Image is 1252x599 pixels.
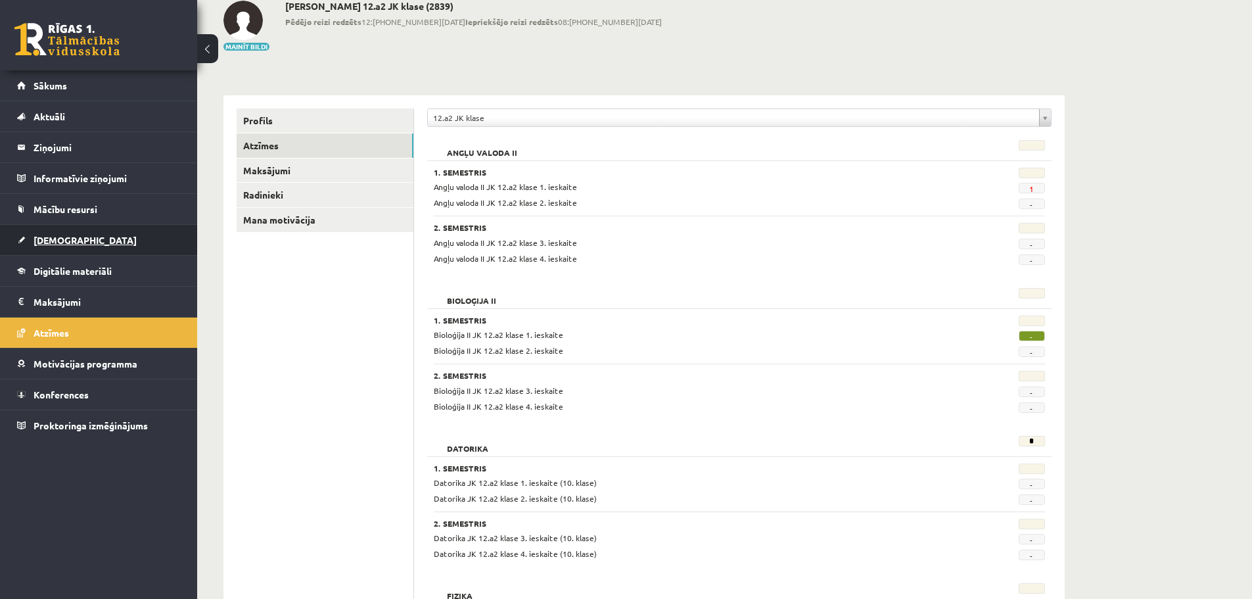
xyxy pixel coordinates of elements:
span: Angļu valoda II JK 12.a2 klase 2. ieskaite [434,197,577,208]
h2: Bioloģija II [434,288,509,301]
span: Mācību resursi [34,203,97,215]
a: 12.a2 JK klase [428,109,1051,126]
span: - [1019,402,1045,413]
h2: Angļu valoda II [434,140,530,153]
span: - [1019,331,1045,341]
a: Maksājumi [17,287,181,317]
span: Angļu valoda II JK 12.a2 klase 1. ieskaite [434,181,577,192]
span: [DEMOGRAPHIC_DATA] [34,234,137,246]
button: Mainīt bildi [223,43,269,51]
span: - [1019,387,1045,397]
a: Maksājumi [237,158,413,183]
span: Datorika JK 12.a2 klase 3. ieskaite (10. klase) [434,533,597,543]
h3: 2. Semestris [434,519,940,528]
span: 12.a2 JK klase [433,109,1034,126]
span: Bioloģija II JK 12.a2 klase 3. ieskaite [434,385,563,396]
span: Datorika JK 12.a2 klase 4. ieskaite (10. klase) [434,548,597,559]
a: Mana motivācija [237,208,413,232]
h2: Fizika [434,583,486,596]
span: 12:[PHONE_NUMBER][DATE] 08:[PHONE_NUMBER][DATE] [285,16,662,28]
span: Bioloģija II JK 12.a2 klase 4. ieskaite [434,401,563,412]
a: [DEMOGRAPHIC_DATA] [17,225,181,255]
span: - [1019,254,1045,265]
a: Atzīmes [17,318,181,348]
span: Sākums [34,80,67,91]
span: - [1019,494,1045,505]
span: - [1019,199,1045,209]
span: Konferences [34,389,89,400]
span: - [1019,534,1045,544]
span: - [1019,239,1045,249]
h2: [PERSON_NAME] 12.a2 JK klase (2839) [285,1,662,12]
h3: 1. Semestris [434,168,940,177]
span: Aktuāli [34,110,65,122]
h2: Datorika [434,436,501,449]
a: Profils [237,108,413,133]
a: Motivācijas programma [17,348,181,379]
a: Informatīvie ziņojumi [17,163,181,193]
legend: Informatīvie ziņojumi [34,163,181,193]
span: Motivācijas programma [34,358,137,370]
span: - [1019,479,1045,489]
a: Ziņojumi [17,132,181,162]
b: Pēdējo reizi redzēts [285,16,361,27]
h3: 2. Semestris [434,371,940,380]
a: Rīgas 1. Tālmācības vidusskola [14,23,120,56]
span: Digitālie materiāli [34,265,112,277]
img: Gatis Pormalis [223,1,263,40]
a: Aktuāli [17,101,181,132]
a: Radinieki [237,183,413,207]
a: Konferences [17,379,181,410]
a: Digitālie materiāli [17,256,181,286]
legend: Maksājumi [34,287,181,317]
span: Bioloģija II JK 12.a2 klase 2. ieskaite [434,345,563,356]
a: Sākums [17,70,181,101]
a: Proktoringa izmēģinājums [17,410,181,441]
h3: 1. Semestris [434,316,940,325]
span: - [1019,550,1045,560]
span: Datorika JK 12.a2 klase 1. ieskaite (10. klase) [434,477,597,488]
span: Angļu valoda II JK 12.a2 klase 3. ieskaite [434,237,577,248]
b: Iepriekšējo reizi redzēts [465,16,558,27]
span: Angļu valoda II JK 12.a2 klase 4. ieskaite [434,253,577,264]
h3: 2. Semestris [434,223,940,232]
legend: Ziņojumi [34,132,181,162]
span: Bioloģija II JK 12.a2 klase 1. ieskaite [434,329,563,340]
span: - [1019,347,1045,357]
span: Proktoringa izmēģinājums [34,419,148,431]
a: Mācību resursi [17,194,181,224]
a: Atzīmes [237,133,413,158]
h3: 1. Semestris [434,464,940,473]
span: Datorika JK 12.a2 klase 2. ieskaite (10. klase) [434,493,597,504]
a: 1 [1029,183,1034,194]
span: Atzīmes [34,327,69,339]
